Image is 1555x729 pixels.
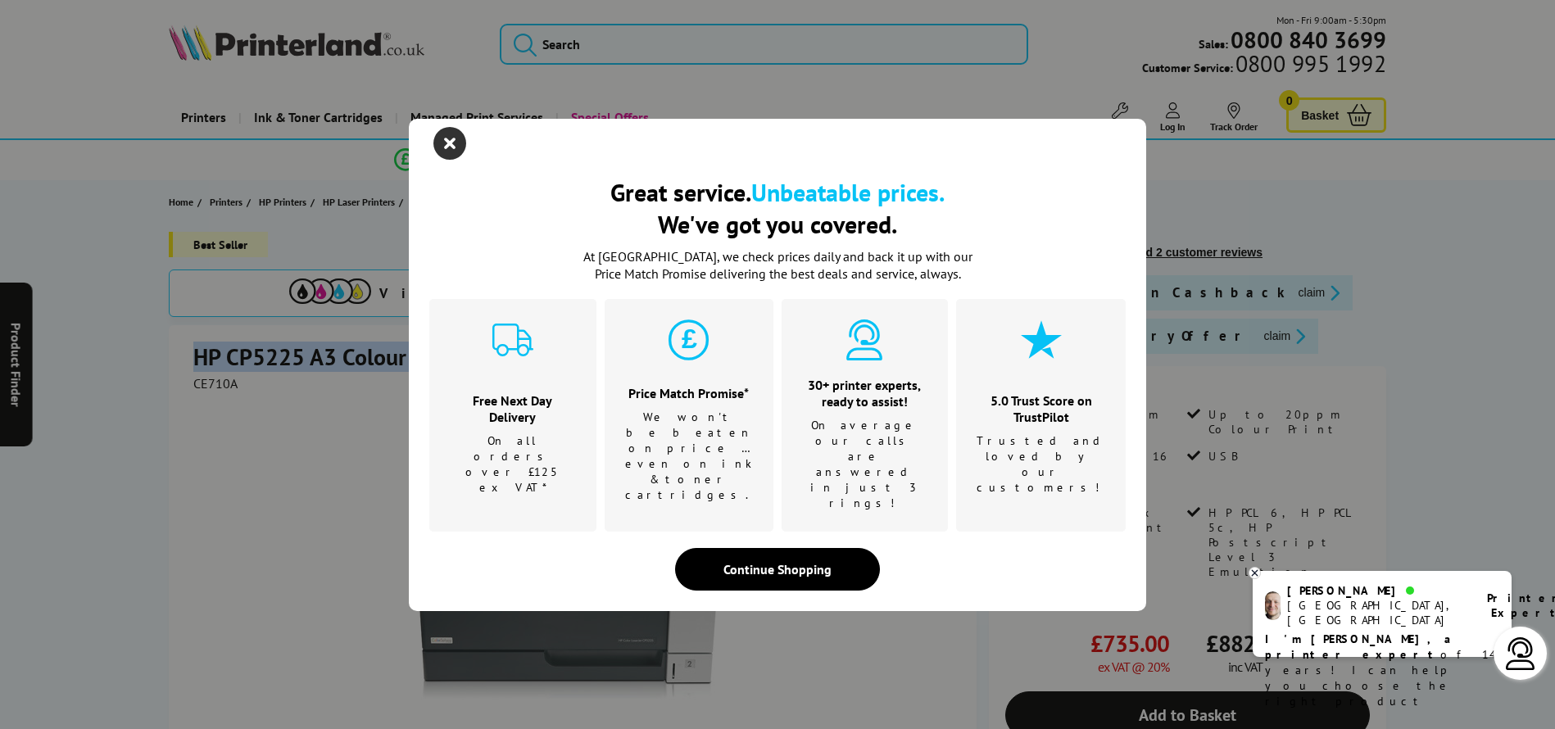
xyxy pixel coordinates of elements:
img: delivery-cyan.svg [492,319,533,360]
img: ashley-livechat.png [1265,591,1281,620]
p: Trusted and loved by our customers! [977,433,1105,496]
div: [PERSON_NAME] [1287,583,1467,598]
img: price-promise-cyan.svg [669,319,709,360]
p: of 14 years! I can help you choose the right product [1265,632,1499,709]
button: close modal [437,131,462,156]
img: expert-cyan.svg [844,319,885,360]
b: I'm [PERSON_NAME], a printer expert [1265,632,1456,662]
h3: 5.0 Trust Score on TrustPilot [977,392,1105,425]
h2: Great service. We've got you covered. [429,176,1126,240]
h3: Price Match Promise* [625,385,753,401]
h3: 30+ printer experts, ready to assist! [802,377,928,410]
img: user-headset-light.svg [1504,637,1537,670]
p: On all orders over £125 ex VAT* [450,433,576,496]
b: Unbeatable prices. [751,176,945,208]
div: [GEOGRAPHIC_DATA], [GEOGRAPHIC_DATA] [1287,598,1467,627]
div: Continue Shopping [675,548,880,591]
img: star-cyan.svg [1021,319,1062,360]
p: On average our calls are answered in just 3 rings! [802,418,928,511]
h3: Free Next Day Delivery [450,392,576,425]
p: At [GEOGRAPHIC_DATA], we check prices daily and back it up with our Price Match Promise deliverin... [573,248,982,283]
p: We won't be beaten on price …even on ink & toner cartridges. [625,410,753,503]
